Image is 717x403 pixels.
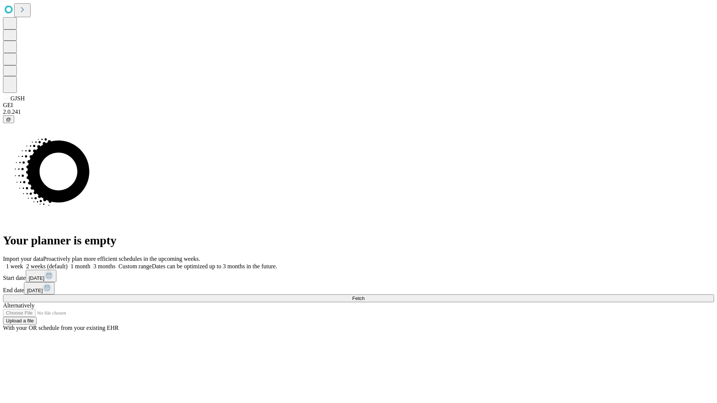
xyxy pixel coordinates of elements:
span: Proactively plan more efficient schedules in the upcoming weeks. [43,256,200,262]
h1: Your planner is empty [3,234,714,247]
div: 2.0.241 [3,109,714,115]
div: Start date [3,270,714,282]
span: Alternatively [3,302,34,309]
span: 2 weeks (default) [26,263,68,269]
span: Fetch [352,296,364,301]
span: Dates can be optimized up to 3 months in the future. [152,263,277,269]
span: With your OR schedule from your existing EHR [3,325,119,331]
span: [DATE] [27,288,43,293]
div: GEI [3,102,714,109]
span: GJSH [10,95,25,101]
span: 1 month [71,263,90,269]
div: End date [3,282,714,294]
button: Fetch [3,294,714,302]
span: 1 week [6,263,23,269]
button: [DATE] [24,282,55,294]
button: @ [3,115,14,123]
span: @ [6,116,11,122]
span: [DATE] [29,275,44,281]
button: Upload a file [3,317,37,325]
button: [DATE] [26,270,56,282]
span: 3 months [93,263,115,269]
span: Import your data [3,256,43,262]
span: Custom range [118,263,152,269]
